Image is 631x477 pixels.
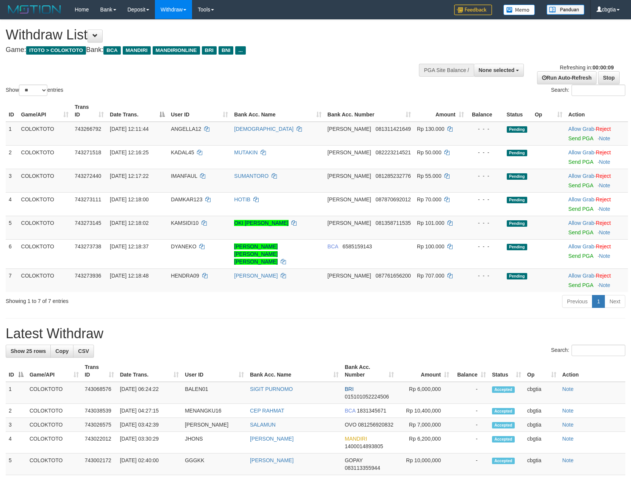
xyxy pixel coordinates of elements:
[599,206,611,212] a: Note
[27,360,82,382] th: Game/API: activate to sort column ascending
[592,64,614,71] strong: 00:00:09
[234,220,288,226] a: OKI [PERSON_NAME]
[569,135,593,141] a: Send PGA
[6,239,18,268] td: 6
[182,404,247,418] td: MENANGKU16
[569,206,593,212] a: Send PGA
[250,436,294,442] a: [PERSON_NAME]
[419,64,473,77] div: PGA Site Balance /
[75,273,101,279] span: 743273936
[524,382,559,404] td: cbgtia
[562,295,592,308] a: Previous
[565,192,628,216] td: ·
[417,243,444,249] span: Rp 100.000
[569,126,594,132] a: Allow Grab
[565,268,628,292] td: ·
[569,159,593,165] a: Send PGA
[6,100,18,122] th: ID
[345,443,383,449] span: Copy 1400014893805 to clipboard
[492,408,515,414] span: Accepted
[110,126,148,132] span: [DATE] 12:11:44
[171,149,194,155] span: KADAL45
[110,243,148,249] span: [DATE] 12:18:37
[342,360,397,382] th: Bank Acc. Number: activate to sort column ascending
[6,145,18,169] td: 2
[117,382,182,404] td: [DATE] 06:24:22
[524,418,559,432] td: cbgtia
[599,253,611,259] a: Note
[18,192,72,216] td: COLOKTOTO
[234,126,294,132] a: [DEMOGRAPHIC_DATA]
[55,348,69,354] span: Copy
[82,382,117,404] td: 743068576
[6,46,413,54] h4: Game: Bank:
[559,360,625,382] th: Action
[474,64,524,77] button: None selected
[375,126,411,132] span: Copy 081311421649 to clipboard
[6,382,27,404] td: 1
[565,100,628,122] th: Action
[82,360,117,382] th: Trans ID: activate to sort column ascending
[75,196,101,202] span: 743273111
[110,173,148,179] span: [DATE] 12:17:22
[6,418,27,432] td: 3
[18,100,72,122] th: Game/API: activate to sort column ascending
[6,294,257,305] div: Showing 1 to 7 of 7 entries
[82,418,117,432] td: 743026575
[417,220,444,226] span: Rp 101.000
[479,67,515,73] span: None selected
[569,220,596,226] span: ·
[532,100,565,122] th: Op: activate to sort column ascending
[470,219,501,227] div: - - -
[234,196,250,202] a: HOTIB
[569,149,596,155] span: ·
[572,85,625,96] input: Search:
[6,216,18,239] td: 5
[18,239,72,268] td: COLOKTOTO
[524,360,559,382] th: Op: activate to sort column ascending
[507,197,527,203] span: Pending
[117,404,182,418] td: [DATE] 04:27:15
[562,422,574,428] a: Note
[551,345,625,356] label: Search:
[565,239,628,268] td: ·
[414,100,467,122] th: Amount: activate to sort column ascending
[19,85,47,96] select: Showentries
[110,220,148,226] span: [DATE] 12:18:02
[250,422,276,428] a: SALAMUN
[470,149,501,156] div: - - -
[569,253,593,259] a: Send PGA
[397,360,452,382] th: Amount: activate to sort column ascending
[75,149,101,155] span: 743271518
[219,46,233,55] span: BNI
[123,46,151,55] span: MANDIRI
[596,173,611,179] a: Reject
[235,46,245,55] span: ...
[452,432,489,453] td: -
[467,100,504,122] th: Balance
[562,436,574,442] a: Note
[596,220,611,226] a: Reject
[250,386,293,392] a: SIGIT PURNOMO
[171,273,199,279] span: HENDRA09
[492,458,515,464] span: Accepted
[328,126,371,132] span: [PERSON_NAME]
[599,182,611,188] a: Note
[452,418,489,432] td: -
[182,360,247,382] th: User ID: activate to sort column ascending
[452,404,489,418] td: -
[75,173,101,179] span: 743272440
[6,404,27,418] td: 2
[27,382,82,404] td: COLOKTOTO
[27,404,82,418] td: COLOKTOTO
[569,243,594,249] a: Allow Grab
[27,432,82,453] td: COLOKTOTO
[182,382,247,404] td: BALEN01
[110,196,148,202] span: [DATE] 12:18:00
[492,386,515,393] span: Accepted
[202,46,217,55] span: BRI
[6,122,18,146] td: 1
[110,149,148,155] span: [DATE] 12:16:25
[171,126,201,132] span: ANGELLA12
[234,243,278,265] a: [PERSON_NAME] [PERSON_NAME] [PERSON_NAME]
